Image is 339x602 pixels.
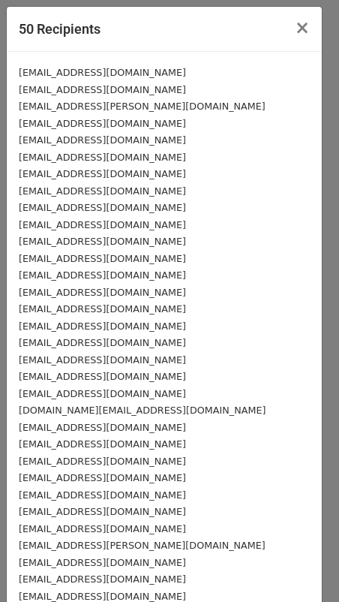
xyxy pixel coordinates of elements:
[19,202,186,213] small: [EMAIL_ADDRESS][DOMAIN_NAME]
[19,388,186,399] small: [EMAIL_ADDRESS][DOMAIN_NAME]
[19,303,186,315] small: [EMAIL_ADDRESS][DOMAIN_NAME]
[19,422,186,433] small: [EMAIL_ADDRESS][DOMAIN_NAME]
[19,573,186,585] small: [EMAIL_ADDRESS][DOMAIN_NAME]
[19,168,186,179] small: [EMAIL_ADDRESS][DOMAIN_NAME]
[19,489,186,501] small: [EMAIL_ADDRESS][DOMAIN_NAME]
[19,456,186,467] small: [EMAIL_ADDRESS][DOMAIN_NAME]
[264,530,339,602] iframe: Chat Widget
[283,7,322,49] button: Close
[295,17,310,38] span: ×
[19,405,265,416] small: [DOMAIN_NAME][EMAIL_ADDRESS][DOMAIN_NAME]
[19,371,186,382] small: [EMAIL_ADDRESS][DOMAIN_NAME]
[19,287,186,298] small: [EMAIL_ADDRESS][DOMAIN_NAME]
[19,253,186,264] small: [EMAIL_ADDRESS][DOMAIN_NAME]
[19,540,265,551] small: [EMAIL_ADDRESS][PERSON_NAME][DOMAIN_NAME]
[19,354,186,366] small: [EMAIL_ADDRESS][DOMAIN_NAME]
[19,67,186,78] small: [EMAIL_ADDRESS][DOMAIN_NAME]
[19,506,186,517] small: [EMAIL_ADDRESS][DOMAIN_NAME]
[19,219,186,230] small: [EMAIL_ADDRESS][DOMAIN_NAME]
[19,84,186,95] small: [EMAIL_ADDRESS][DOMAIN_NAME]
[19,19,100,39] h5: 50 Recipients
[19,152,186,163] small: [EMAIL_ADDRESS][DOMAIN_NAME]
[19,269,186,281] small: [EMAIL_ADDRESS][DOMAIN_NAME]
[19,591,186,602] small: [EMAIL_ADDRESS][DOMAIN_NAME]
[19,472,186,483] small: [EMAIL_ADDRESS][DOMAIN_NAME]
[19,134,186,146] small: [EMAIL_ADDRESS][DOMAIN_NAME]
[19,185,186,197] small: [EMAIL_ADDRESS][DOMAIN_NAME]
[19,337,186,348] small: [EMAIL_ADDRESS][DOMAIN_NAME]
[19,557,186,568] small: [EMAIL_ADDRESS][DOMAIN_NAME]
[19,236,186,247] small: [EMAIL_ADDRESS][DOMAIN_NAME]
[19,438,186,450] small: [EMAIL_ADDRESS][DOMAIN_NAME]
[19,523,186,534] small: [EMAIL_ADDRESS][DOMAIN_NAME]
[19,321,186,332] small: [EMAIL_ADDRESS][DOMAIN_NAME]
[19,118,186,129] small: [EMAIL_ADDRESS][DOMAIN_NAME]
[19,101,265,112] small: [EMAIL_ADDRESS][PERSON_NAME][DOMAIN_NAME]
